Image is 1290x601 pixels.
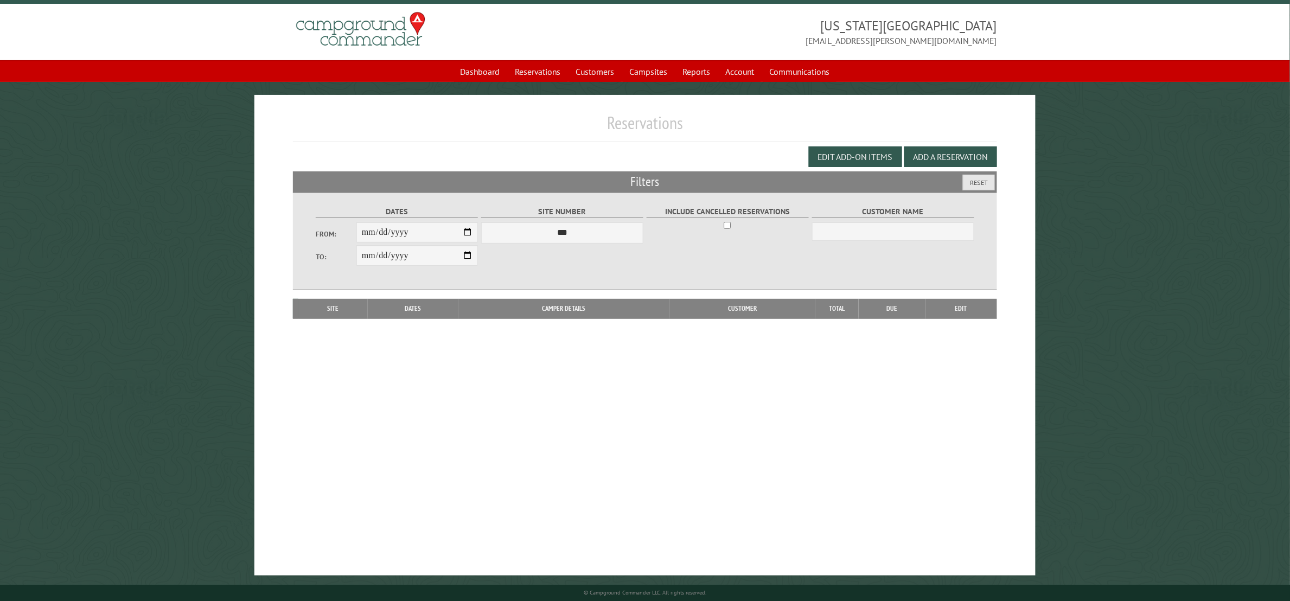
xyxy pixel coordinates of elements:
[584,589,706,596] small: © Campground Commander LLC. All rights reserved.
[812,206,974,218] label: Customer Name
[298,299,367,318] th: Site
[293,8,429,50] img: Campground Commander
[925,299,997,318] th: Edit
[647,206,809,218] label: Include Cancelled Reservations
[763,61,836,82] a: Communications
[719,61,761,82] a: Account
[963,175,995,190] button: Reset
[509,61,567,82] a: Reservations
[316,252,356,262] label: To:
[645,17,997,47] span: [US_STATE][GEOGRAPHIC_DATA] [EMAIL_ADDRESS][PERSON_NAME][DOMAIN_NAME]
[293,171,997,192] h2: Filters
[368,299,458,318] th: Dates
[623,61,674,82] a: Campsites
[676,61,717,82] a: Reports
[815,299,859,318] th: Total
[316,229,356,239] label: From:
[904,146,997,167] button: Add a Reservation
[669,299,815,318] th: Customer
[809,146,902,167] button: Edit Add-on Items
[570,61,621,82] a: Customers
[458,299,669,318] th: Camper Details
[293,112,997,142] h1: Reservations
[454,61,507,82] a: Dashboard
[316,206,478,218] label: Dates
[859,299,925,318] th: Due
[481,206,643,218] label: Site Number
